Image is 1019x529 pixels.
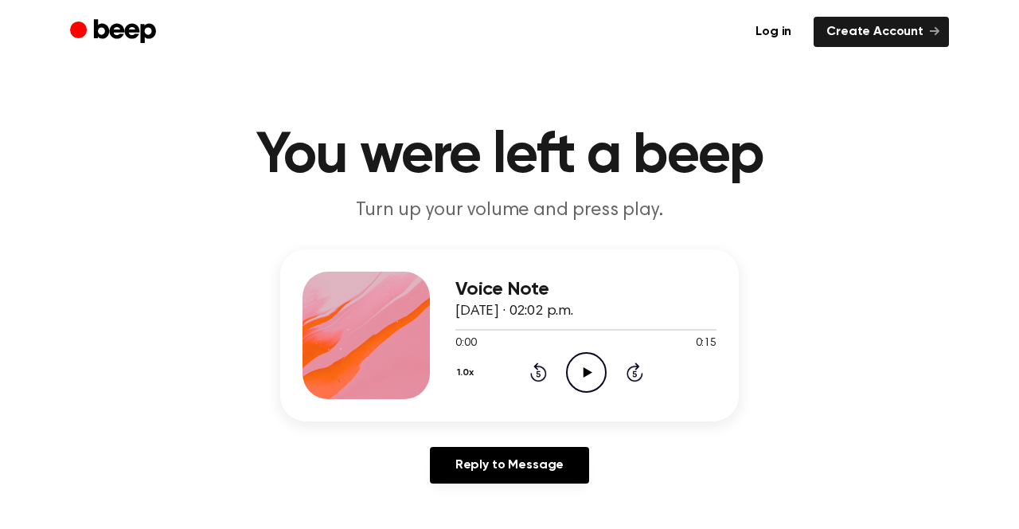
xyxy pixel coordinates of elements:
[455,359,480,386] button: 1.0x
[814,17,949,47] a: Create Account
[455,304,573,319] span: [DATE] · 02:02 p.m.
[696,335,716,352] span: 0:15
[70,17,160,48] a: Beep
[102,127,917,185] h1: You were left a beep
[743,17,804,47] a: Log in
[204,198,815,224] p: Turn up your volume and press play.
[430,447,589,484] a: Reply to Message
[455,335,476,352] span: 0:00
[455,279,716,300] h3: Voice Note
